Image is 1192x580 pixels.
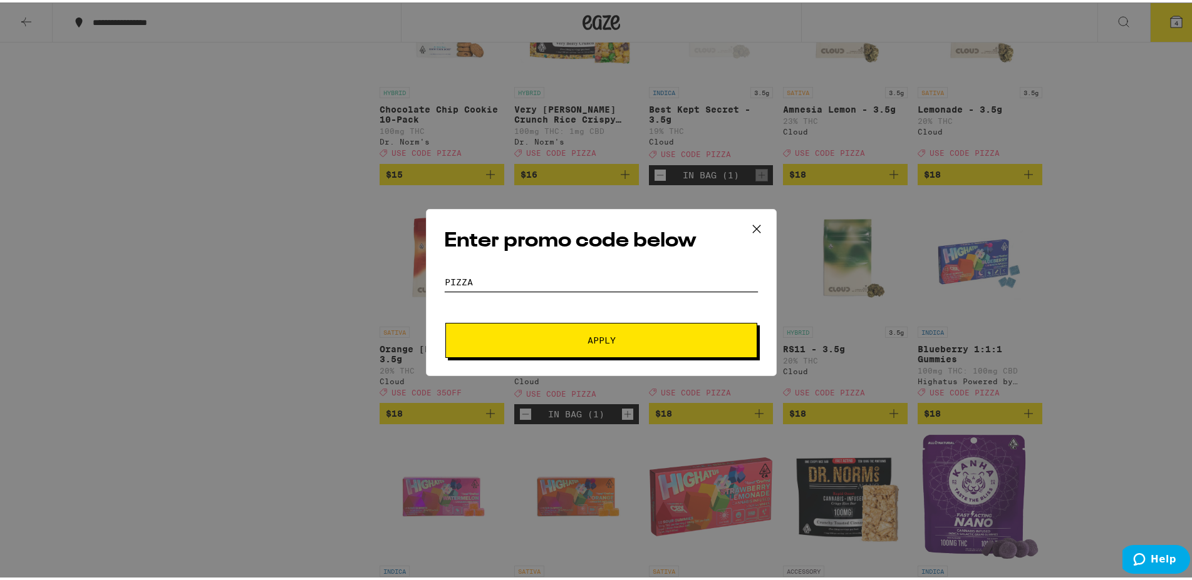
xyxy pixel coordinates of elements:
[1122,542,1190,574] iframe: Opens a widget where you can find more information
[588,333,616,342] span: Apply
[444,270,759,289] input: Promo code
[444,225,759,253] h2: Enter promo code below
[445,320,757,355] button: Apply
